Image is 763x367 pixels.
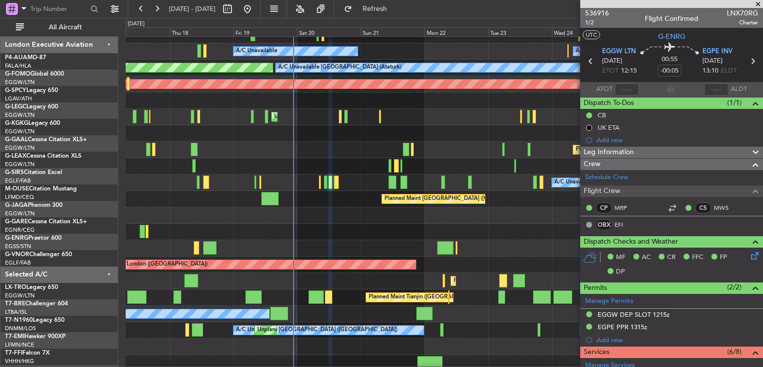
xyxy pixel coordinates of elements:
[585,296,633,306] a: Manage Permits
[5,317,65,323] a: T7-N1960Legacy 650
[5,79,35,86] a: EGGW/LTN
[5,350,50,356] a: T7-FFIFalcon 7X
[552,27,615,36] div: Wed 24
[5,334,24,340] span: T7-EMI
[30,1,87,16] input: Trip Number
[5,144,35,152] a: EGGW/LTN
[297,27,361,36] div: Sat 20
[5,71,64,77] a: G-FOMOGlobal 6000
[598,111,606,119] div: CB
[727,282,742,292] span: (2/2)
[702,66,718,76] span: 13:10
[5,161,35,168] a: EGGW/LTN
[11,19,108,35] button: All Aircraft
[5,308,27,316] a: LTBA/ISL
[5,95,32,102] a: LGAV/ATH
[615,84,639,95] input: --:--
[727,347,742,357] span: (6/8)
[5,350,22,356] span: T7-FFI
[339,1,399,17] button: Refresh
[583,30,600,39] button: UTC
[96,257,208,272] div: AOG Maint London ([GEOGRAPHIC_DATA])
[585,173,628,183] a: Schedule Crew
[257,323,421,338] div: Unplanned Maint [GEOGRAPHIC_DATA] ([GEOGRAPHIC_DATA])
[5,137,87,143] a: G-GAALCessna Citation XLS+
[584,147,634,158] span: Leg Information
[5,55,27,61] span: P4-AUA
[585,8,609,18] span: 536916
[5,170,62,176] a: G-SIRSCitation Excel
[727,97,742,108] span: (1/1)
[602,56,622,66] span: [DATE]
[5,284,26,290] span: LX-TRO
[5,153,81,159] a: G-LEAXCessna Citation XLS
[692,253,703,263] span: FFC
[658,31,686,42] span: G-ENRG
[26,24,105,31] span: All Aircraft
[5,219,28,225] span: G-GARE
[597,136,758,144] div: Add new
[5,153,26,159] span: G-LEAX
[702,47,733,57] span: EGPE INV
[5,301,68,307] a: T7-BREChallenger 604
[5,120,28,126] span: G-KGKG
[727,8,758,18] span: LNX70RG
[278,60,401,75] div: A/C Unavailable [GEOGRAPHIC_DATA] (Ataturk)
[5,111,35,119] a: EGGW/LTN
[5,358,34,365] a: VHHH/HKG
[731,85,747,94] span: ALDT
[5,259,31,267] a: EGLF/FAB
[5,243,31,250] a: EGSS/STN
[5,334,66,340] a: T7-EMIHawker 900XP
[425,27,488,36] div: Mon 22
[584,282,607,294] span: Permits
[584,97,634,109] span: Dispatch To-Dos
[5,88,58,93] a: G-SPCYLegacy 650
[236,44,277,59] div: A/C Unavailable
[233,27,297,36] div: Fri 19
[576,44,737,59] div: A/C Unavailable [GEOGRAPHIC_DATA] ([GEOGRAPHIC_DATA])
[721,66,737,76] span: ELDT
[642,253,651,263] span: AC
[5,88,26,93] span: G-SPCY
[714,203,736,212] a: MWS
[170,27,233,36] div: Thu 18
[614,203,637,212] a: MRP
[598,310,670,319] div: EGGW DEP SLOT 1215z
[5,252,29,258] span: G-VNOR
[602,47,636,57] span: EGGW LTN
[384,191,541,206] div: Planned Maint [GEOGRAPHIC_DATA] ([GEOGRAPHIC_DATA])
[5,71,30,77] span: G-FOMO
[5,202,63,208] a: G-JAGAPhenom 300
[598,323,647,331] div: EGPE PPR 1315z
[695,202,711,213] div: CS
[128,20,145,28] div: [DATE]
[720,253,727,263] span: FP
[662,55,678,65] span: 00:55
[667,253,676,263] span: CR
[616,267,625,277] span: DP
[584,236,678,248] span: Dispatch Checks and Weather
[596,202,612,213] div: CP
[169,4,216,13] span: [DATE] - [DATE]
[236,323,397,338] div: A/C Unavailable [GEOGRAPHIC_DATA] ([GEOGRAPHIC_DATA])
[488,27,552,36] div: Tue 23
[5,128,35,135] a: EGGW/LTN
[5,62,31,70] a: FALA/HLA
[727,18,758,27] span: Charter
[274,109,438,124] div: Unplanned Maint [GEOGRAPHIC_DATA] ([GEOGRAPHIC_DATA])
[5,120,60,126] a: G-KGKGLegacy 600
[621,66,637,76] span: 12:15
[5,186,77,192] a: M-OUSECitation Mustang
[602,66,618,76] span: ETOT
[5,55,46,61] a: P4-AUAMD-87
[5,137,28,143] span: G-GAAL
[5,210,35,217] a: EGGW/LTN
[584,347,610,358] span: Services
[576,142,732,157] div: Planned Maint [GEOGRAPHIC_DATA] ([GEOGRAPHIC_DATA])
[614,220,637,229] a: EFI
[5,202,28,208] span: G-JAGA
[554,175,596,190] div: A/C Unavailable
[361,27,424,36] div: Sun 21
[584,159,601,170] span: Crew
